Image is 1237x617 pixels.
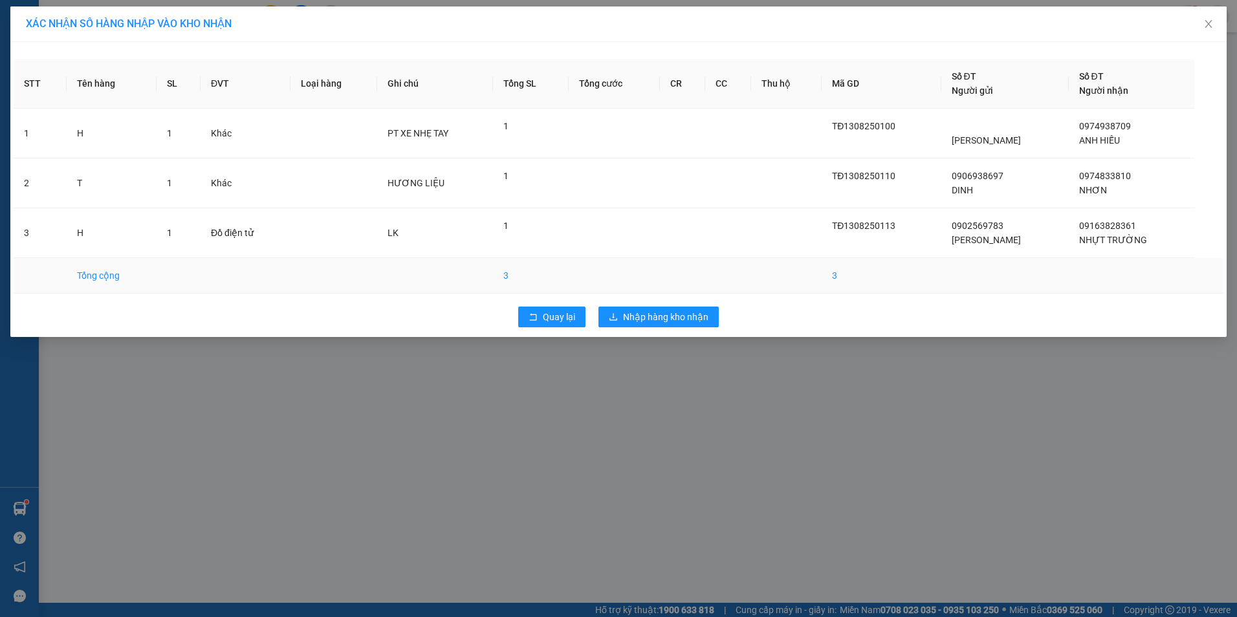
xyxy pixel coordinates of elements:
td: Đồ điện tử [201,208,290,258]
span: Người nhận [1079,85,1128,96]
td: H [67,109,157,158]
span: 0974833810 [1079,171,1131,181]
td: T [67,158,157,208]
span: NHƠN [1079,185,1107,195]
th: STT [14,59,67,109]
span: HƯƠNG LIỆU [388,178,444,188]
th: Tổng SL [493,59,569,109]
span: NHỰT TRƯỜNG [1079,235,1147,245]
th: Loại hàng [290,59,378,109]
button: rollbackQuay lại [518,307,586,327]
span: 1 [167,128,172,138]
td: 3 [493,258,569,294]
span: [PERSON_NAME] [952,135,1021,146]
span: Quay lại [543,310,575,324]
button: Close [1190,6,1227,43]
span: 0902569783 [952,221,1003,231]
span: LK [388,228,399,238]
span: Người gửi [952,85,993,96]
td: Khác [201,158,290,208]
span: 1 [503,171,509,181]
span: ANH HIẾU [1079,135,1120,146]
span: Số ĐT [1079,71,1104,81]
span: [PERSON_NAME] [952,235,1021,245]
span: 0974938709 [1079,121,1131,131]
span: XÁC NHẬN SỐ HÀNG NHẬP VÀO KHO NHẬN [26,17,232,30]
td: Tổng cộng [67,258,157,294]
button: downloadNhập hàng kho nhận [598,307,719,327]
span: 0906938697 [952,171,1003,181]
td: Khác [201,109,290,158]
span: 1 [503,121,509,131]
td: 3 [14,208,67,258]
th: Thu hộ [751,59,822,109]
th: Mã GD [822,59,941,109]
span: 1 [167,228,172,238]
td: 3 [822,258,941,294]
span: Nhập hàng kho nhận [623,310,708,324]
th: Tổng cước [569,59,659,109]
span: TĐ1308250110 [832,171,895,181]
th: CR [660,59,706,109]
span: TĐ1308250113 [832,221,895,231]
th: Tên hàng [67,59,157,109]
span: 09163828361 [1079,221,1136,231]
th: CC [705,59,751,109]
span: DINH [952,185,973,195]
td: 1 [14,109,67,158]
th: Ghi chú [377,59,492,109]
span: download [609,312,618,323]
span: 1 [167,178,172,188]
span: close [1203,19,1214,29]
span: 1 [503,221,509,231]
td: H [67,208,157,258]
span: PT XE NHẸ TAY [388,128,448,138]
span: TĐ1308250100 [832,121,895,131]
th: ĐVT [201,59,290,109]
span: Số ĐT [952,71,976,81]
th: SL [157,59,201,109]
span: rollback [529,312,538,323]
td: 2 [14,158,67,208]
